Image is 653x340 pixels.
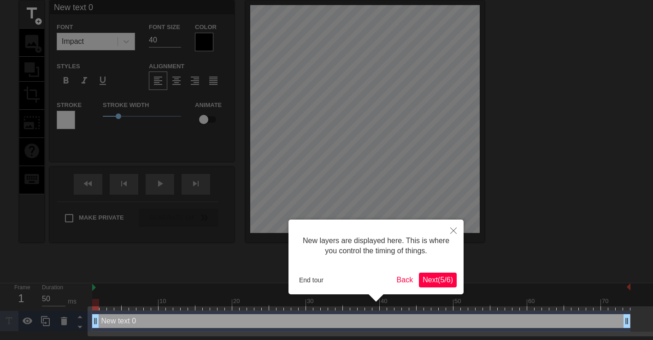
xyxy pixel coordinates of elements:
button: Close [443,220,464,241]
button: End tour [295,273,327,287]
button: Next [419,273,457,287]
div: New layers are displayed here. This is where you control the timing of things. [295,227,457,266]
span: Next ( 5 / 6 ) [423,276,453,284]
button: Back [393,273,417,287]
